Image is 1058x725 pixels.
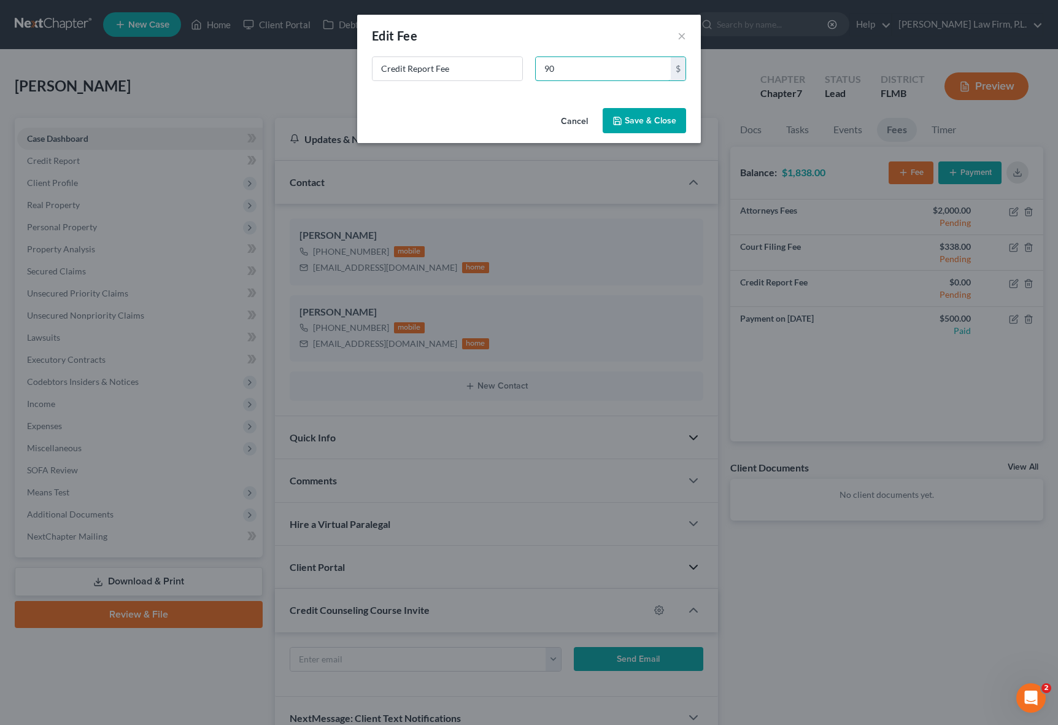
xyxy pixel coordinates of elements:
[671,57,685,80] div: $
[1016,683,1046,713] iframe: Intercom live chat
[551,109,598,134] button: Cancel
[603,108,686,134] button: Save & Close
[372,28,417,43] span: Edit Fee
[678,28,686,43] button: ×
[536,57,671,80] input: 0.00
[373,57,522,80] input: Describe...
[1041,683,1051,693] span: 2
